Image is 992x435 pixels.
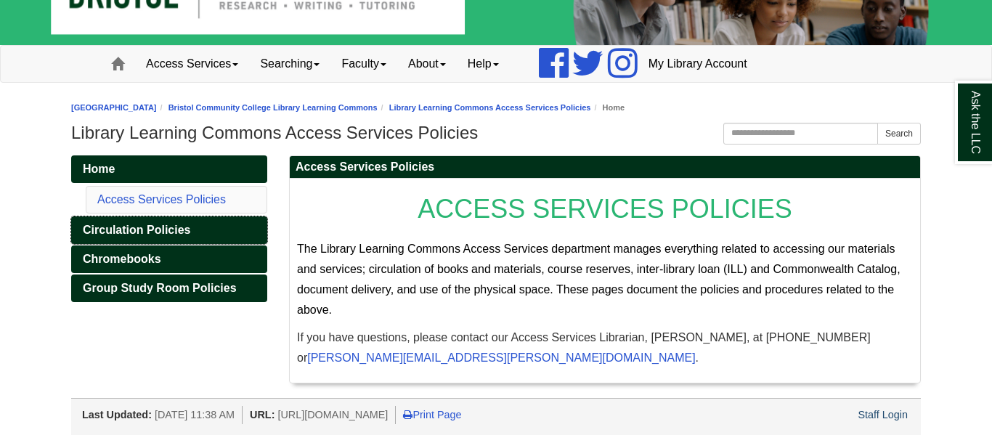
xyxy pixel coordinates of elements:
a: Chromebooks [71,245,267,273]
nav: breadcrumb [71,101,921,115]
a: Library Learning Commons Access Services Policies [389,103,591,112]
i: Print Page [403,410,412,420]
a: Group Study Room Policies [71,275,267,302]
span: Circulation Policies [83,224,190,236]
span: Group Study Room Policies [83,282,237,294]
span: ACCESS SERVICES POLICIES [418,194,792,224]
a: Home [71,155,267,183]
a: Circulation Policies [71,216,267,244]
h2: Access Services Policies [290,156,920,179]
button: Search [877,123,921,145]
h1: Library Learning Commons Access Services Policies [71,123,921,143]
span: Chromebooks [83,253,161,265]
a: [GEOGRAPHIC_DATA] [71,103,157,112]
div: Guide Pages [71,155,267,302]
a: My Library Account [638,46,758,82]
a: Bristol Community College Library Learning Commons [168,103,378,112]
a: Searching [249,46,330,82]
span: Last Updated: [82,409,152,420]
a: Staff Login [858,409,908,420]
li: Home [590,101,625,115]
a: Faculty [330,46,397,82]
a: Access Services [135,46,249,82]
span: If you have questions, please contact our Access Services Librarian, [PERSON_NAME], at [PHONE_NUM... [297,331,871,364]
span: [URL][DOMAIN_NAME] [277,409,388,420]
span: The Library Learning Commons Access Services department manages everything related to accessing o... [297,243,900,316]
a: About [397,46,457,82]
a: [PERSON_NAME][EMAIL_ADDRESS][PERSON_NAME][DOMAIN_NAME] [307,351,695,364]
span: URL: [250,409,275,420]
span: Home [83,163,115,175]
a: Print Page [403,409,461,420]
a: Help [457,46,510,82]
a: Access Services Policies [97,193,226,206]
span: [DATE] 11:38 AM [155,409,235,420]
